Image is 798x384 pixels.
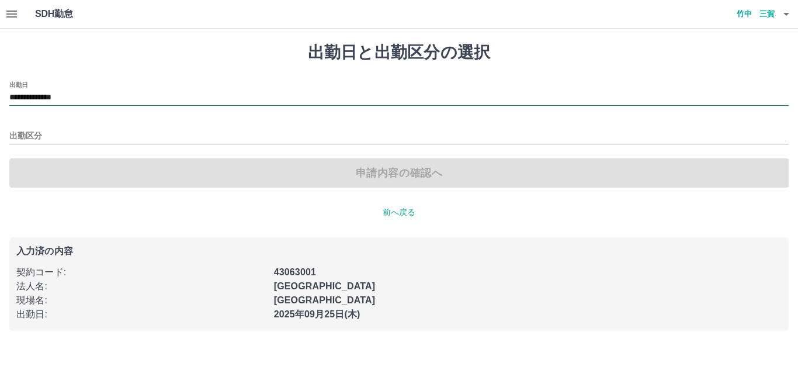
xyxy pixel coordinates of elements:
[274,281,376,291] b: [GEOGRAPHIC_DATA]
[274,295,376,305] b: [GEOGRAPHIC_DATA]
[16,293,267,307] p: 現場名 :
[16,247,782,256] p: 入力済の内容
[16,279,267,293] p: 法人名 :
[9,206,789,219] p: 前へ戻る
[9,80,28,89] label: 出勤日
[16,307,267,321] p: 出勤日 :
[274,309,360,319] b: 2025年09月25日(木)
[274,267,316,277] b: 43063001
[16,265,267,279] p: 契約コード :
[9,43,789,63] h1: 出勤日と出勤区分の選択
